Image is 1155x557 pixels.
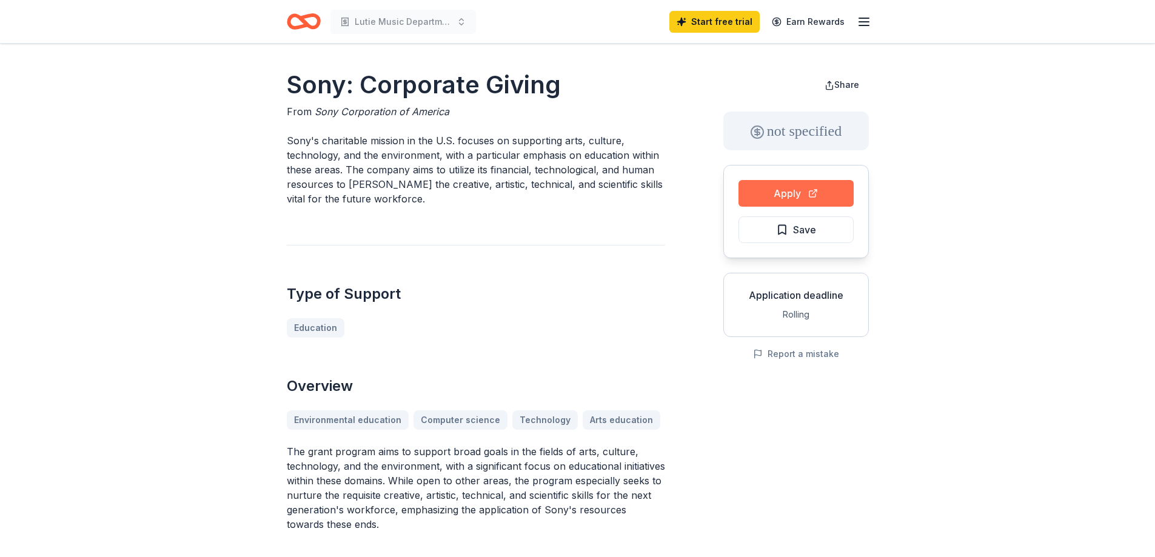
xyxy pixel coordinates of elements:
div: not specified [723,112,869,150]
span: Sony Corporation of America [315,105,449,118]
h2: Type of Support [287,284,665,304]
button: Save [738,216,854,243]
button: Share [815,73,869,97]
h2: Overview [287,376,665,396]
button: Apply [738,180,854,207]
p: The grant program aims to support broad goals in the fields of arts, culture, technology, and the... [287,444,665,532]
span: Lutie Music Department [355,15,452,29]
a: Home [287,7,321,36]
div: Rolling [734,307,859,322]
a: Earn Rewards [765,11,852,33]
h1: Sony: Corporate Giving [287,68,665,102]
div: From [287,104,665,119]
button: Lutie Music Department [330,10,476,34]
span: Share [834,79,859,90]
div: Application deadline [734,288,859,302]
a: Education [287,318,344,338]
a: Start free trial [669,11,760,33]
p: Sony's charitable mission in the U.S. focuses on supporting arts, culture, technology, and the en... [287,133,665,206]
button: Report a mistake [753,347,839,361]
span: Save [793,222,816,238]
